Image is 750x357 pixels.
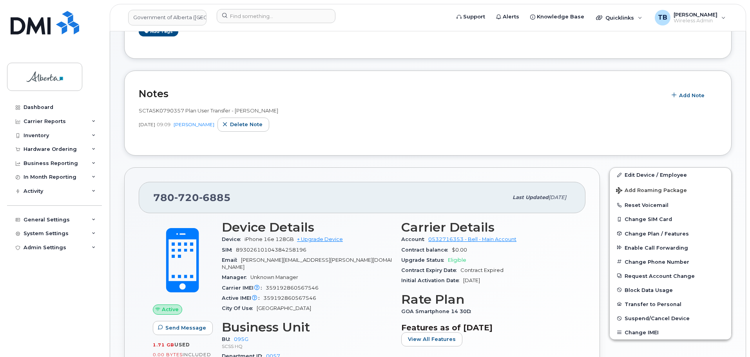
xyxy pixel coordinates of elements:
span: [PERSON_NAME][EMAIL_ADDRESS][PERSON_NAME][DOMAIN_NAME] [222,257,392,270]
span: Knowledge Base [537,13,584,21]
a: Support [451,9,491,25]
div: Tami Betchuk [649,10,731,25]
span: Send Message [165,324,206,332]
span: SIM [222,247,236,253]
h3: Features as of [DATE] [401,323,571,332]
button: Add Roaming Package [610,182,731,198]
span: 89302610104384258196 [236,247,306,253]
h3: Business Unit [222,320,392,334]
span: SCTASK0790357 Plan User Transfer - [PERSON_NAME] [139,107,278,114]
span: [DATE] [139,121,155,128]
h2: Notes [139,88,663,100]
span: Eligible [448,257,466,263]
span: 09:09 [157,121,170,128]
button: Request Account Change [610,269,731,283]
h3: Carrier Details [401,220,571,234]
button: Change Phone Number [610,255,731,269]
span: $0.00 [452,247,467,253]
input: Find something... [217,9,335,23]
div: Quicklinks [591,10,648,25]
a: Knowledge Base [525,9,590,25]
span: View All Features [408,335,456,343]
button: View All Features [401,332,462,346]
span: Email [222,257,241,263]
button: Block Data Usage [610,283,731,297]
span: used [174,342,190,348]
span: iPhone 16e 128GB [245,236,294,242]
button: Add Note [667,88,711,102]
span: Wireless Admin [674,18,717,24]
span: Device [222,236,245,242]
span: Manager [222,274,250,280]
span: [GEOGRAPHIC_DATA] [257,305,311,311]
span: Unknown Manager [250,274,298,280]
span: TB [658,13,667,22]
span: City Of Use [222,305,257,311]
a: + Upgrade Device [297,236,343,242]
button: Send Message [153,321,213,335]
span: [DATE] [549,194,566,200]
span: 359192860567546 [263,295,316,301]
span: GOA Smartphone 14 30D [401,308,475,314]
span: Add Roaming Package [616,187,687,195]
span: 359192860567546 [266,285,319,291]
button: Suspend/Cancel Device [610,311,731,325]
span: Contract Expired [460,267,504,273]
span: [DATE] [463,277,480,283]
a: Edit Device / Employee [610,168,731,182]
span: Quicklinks [605,14,634,21]
span: Change Plan / Features [625,230,689,236]
h3: Device Details [222,220,392,234]
a: [PERSON_NAME] [174,121,214,127]
button: Reset Voicemail [610,198,731,212]
span: Enable Call Forwarding [625,245,688,250]
span: Upgrade Status [401,257,448,263]
button: Enable Call Forwarding [610,241,731,255]
button: Change Plan / Features [610,227,731,241]
span: Carrier IMEI [222,285,266,291]
span: 1.71 GB [153,342,174,348]
span: Contract balance [401,247,452,253]
span: Contract Expiry Date [401,267,460,273]
button: Change SIM Card [610,212,731,226]
span: [PERSON_NAME] [674,11,717,18]
a: Government of Alberta (GOA) [128,10,207,25]
span: Initial Activation Date [401,277,463,283]
a: 095G [234,336,248,342]
span: 6885 [199,192,231,203]
span: Alerts [503,13,519,21]
span: Delete note [230,121,263,128]
span: 720 [174,192,199,203]
span: Add Note [679,92,705,99]
span: Suspend/Cancel Device [625,315,690,321]
h3: Rate Plan [401,292,571,306]
a: Alerts [491,9,525,25]
span: Active [162,306,179,313]
button: Change IMEI [610,325,731,339]
button: Delete note [217,118,269,132]
p: SCSS HQ [222,343,392,350]
button: Transfer to Personal [610,297,731,311]
span: Last updated [513,194,549,200]
a: 0532716353 - Bell - Main Account [428,236,516,242]
span: Account [401,236,428,242]
span: Active IMEI [222,295,263,301]
span: 780 [153,192,231,203]
span: BU [222,336,234,342]
a: Add tags [139,27,178,36]
span: Support [463,13,485,21]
